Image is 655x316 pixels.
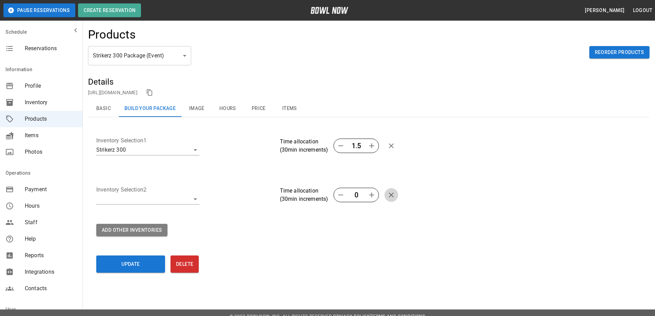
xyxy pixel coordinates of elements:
h6: 1.5 [348,140,365,151]
div: basic tabs example [88,100,649,117]
span: Staff [25,218,77,227]
button: Price [243,100,274,117]
span: Reports [25,251,77,260]
img: logo [310,7,348,14]
p: Time allocation (30min increments) [280,138,328,154]
button: Image [181,100,212,117]
button: Basic [88,100,119,117]
button: Reorder Products [589,46,649,59]
span: Contacts [25,284,77,293]
div: Strikerz 300 [96,144,199,155]
button: remove inventory [384,188,398,202]
h6: 0 [348,189,365,200]
span: Integrations [25,268,77,276]
button: Add Other Inventories [96,224,167,237]
span: Inventory [25,98,77,107]
button: Update [96,255,165,273]
span: Payment [25,185,77,194]
legend: Inventory Selection 1 [96,137,274,144]
h4: Products [88,28,136,42]
button: Pause Reservations [3,3,75,17]
span: Hours [25,202,77,210]
div: Strikerz 300 Package (Event) [88,46,191,65]
a: [URL][DOMAIN_NAME] [88,90,138,95]
button: Hours [212,100,243,117]
button: Items [274,100,305,117]
button: [PERSON_NAME] [582,4,627,17]
legend: Inventory Selection 2 [96,186,274,194]
button: Logout [630,4,655,17]
span: Items [25,131,77,140]
span: Profile [25,82,77,90]
span: Products [25,115,77,123]
span: Reservations [25,44,77,53]
span: Help [25,235,77,243]
h5: Details [88,76,649,87]
button: Create Reservation [78,3,141,17]
button: Build Your Package [119,100,181,117]
span: Photos [25,148,77,156]
div: Strikerz 300 [96,194,199,205]
p: Time allocation (30min increments) [280,187,328,203]
button: Delete [171,255,199,273]
button: remove inventory [384,139,398,153]
button: copy link [144,87,155,98]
